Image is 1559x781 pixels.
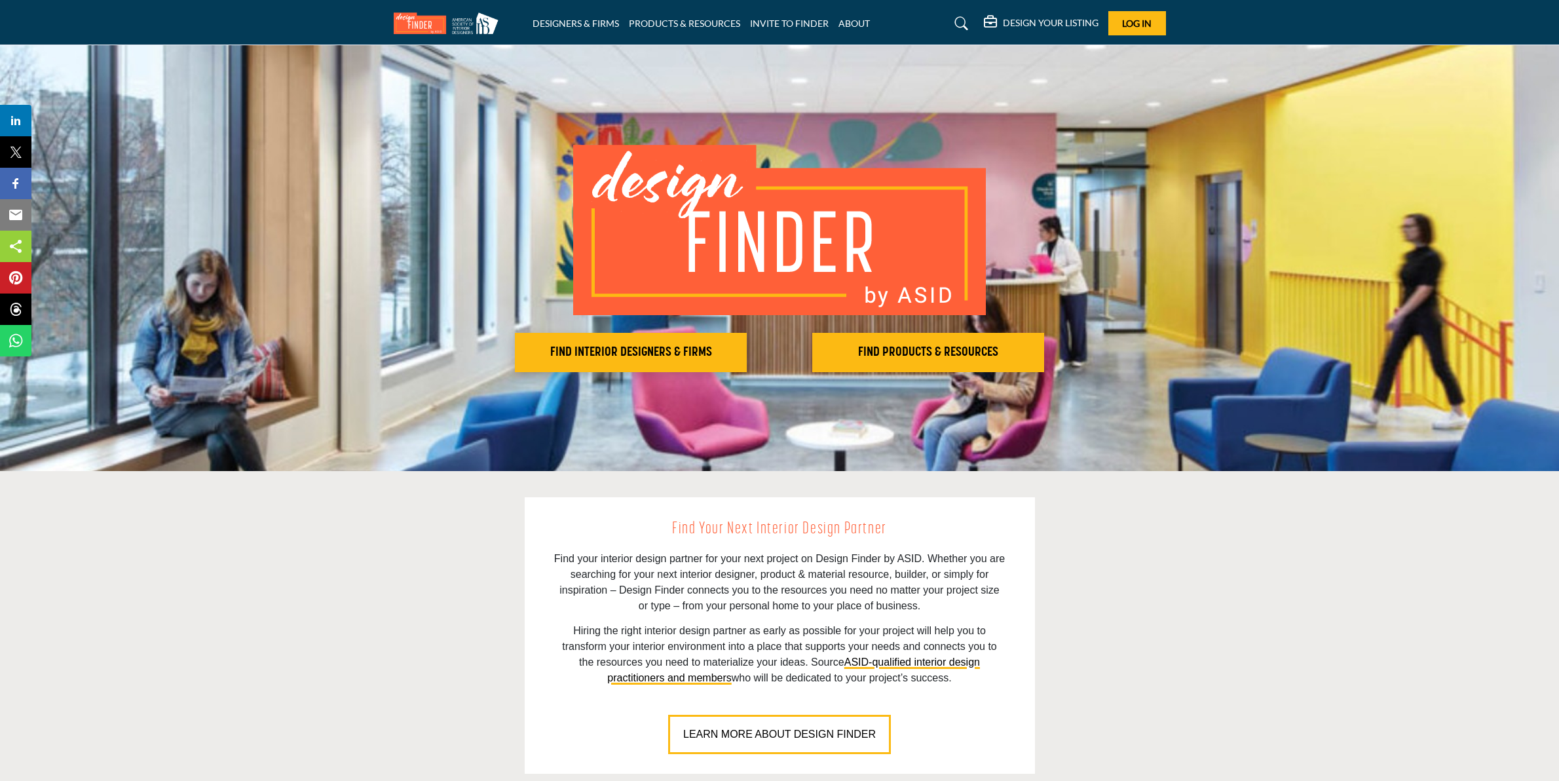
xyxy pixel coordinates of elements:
span: LEARN MORE ABOUT DESIGN FINDER [683,729,876,740]
h5: DESIGN YOUR LISTING [1003,17,1099,29]
div: DESIGN YOUR LISTING [984,16,1099,31]
a: ABOUT [838,18,870,29]
button: Log In [1108,11,1166,35]
h2: FIND PRODUCTS & RESOURCES [816,345,1040,360]
p: Hiring the right interior design partner as early as possible for your project will help you to t... [554,623,1005,686]
a: DESIGNERS & FIRMS [533,18,619,29]
img: Site Logo [394,12,505,34]
h2: Find Your Next Interior Design Partner [554,517,1005,542]
a: ASID-qualified interior design practitioners and members [607,657,980,683]
a: Search [942,13,977,34]
h2: FIND INTERIOR DESIGNERS & FIRMS [519,345,743,360]
a: PRODUCTS & RESOURCES [629,18,740,29]
button: FIND INTERIOR DESIGNERS & FIRMS [515,333,747,372]
p: Find your interior design partner for your next project on Design Finder by ASID. Whether you are... [554,551,1005,614]
span: Log In [1122,18,1152,29]
button: FIND PRODUCTS & RESOURCES [812,333,1044,372]
img: image [573,145,986,315]
button: LEARN MORE ABOUT DESIGN FINDER [668,715,891,754]
a: INVITE TO FINDER [750,18,829,29]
